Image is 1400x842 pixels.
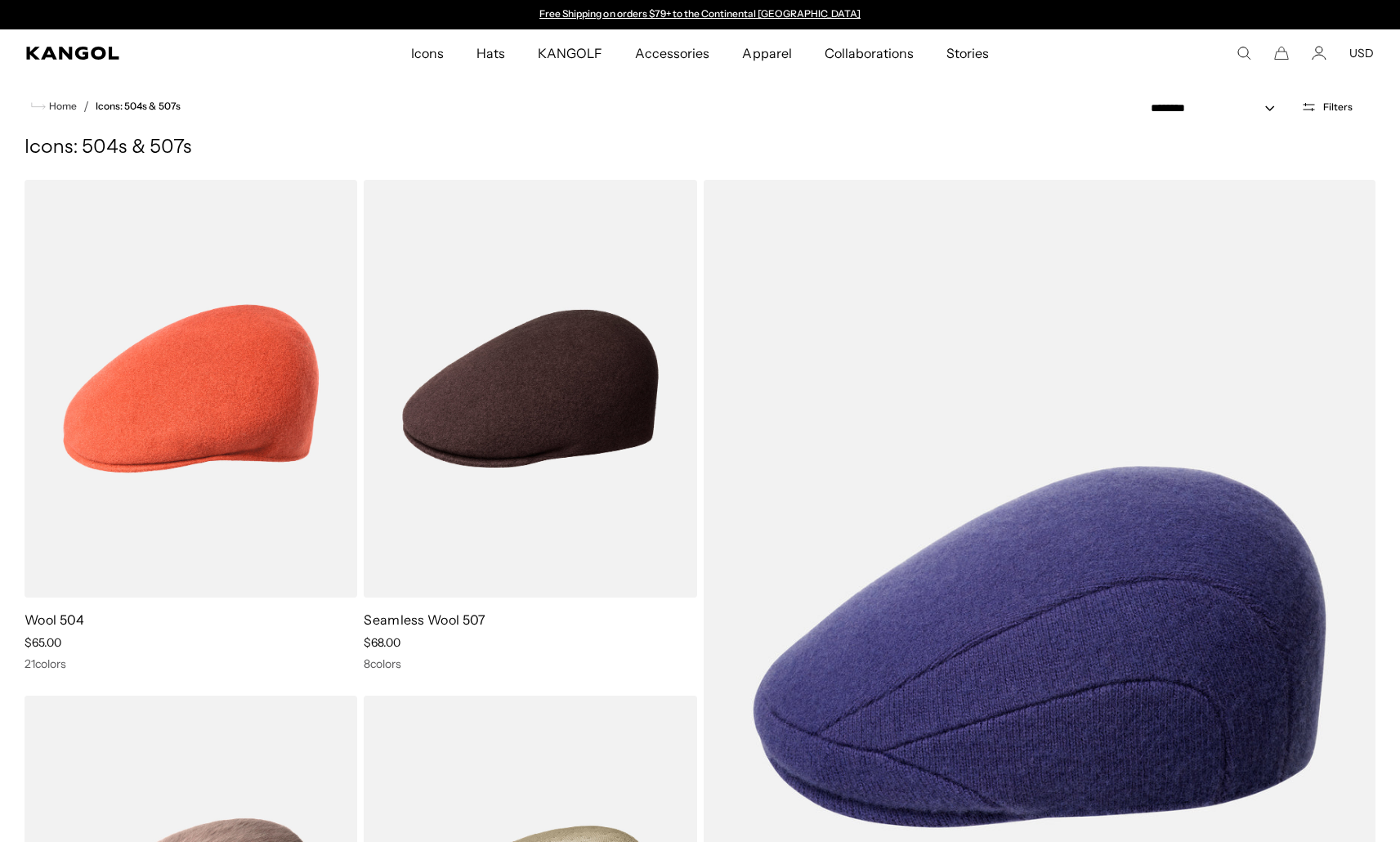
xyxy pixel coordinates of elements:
[1349,46,1374,60] button: USD
[521,29,619,77] a: KANGOLF
[1237,46,1251,60] summary: Search here
[96,101,181,112] a: Icons: 504s & 507s
[395,29,460,77] a: Icons
[364,635,400,650] span: $68.00
[25,611,85,628] a: Wool 504
[1323,101,1353,113] span: Filters
[460,29,521,77] a: Hats
[1144,100,1291,117] select: Sort by: Featured
[742,29,791,77] span: Apparel
[364,180,696,598] img: Seamless Wool 507
[808,29,930,77] a: Collaborations
[46,101,77,112] span: Home
[538,29,602,77] span: KANGOLF
[476,29,505,77] span: Hats
[31,99,77,114] a: Home
[532,8,869,21] div: Announcement
[635,29,709,77] span: Accessories
[930,29,1005,77] a: Stories
[532,8,869,21] div: 1 of 2
[825,29,914,77] span: Collaborations
[25,180,357,598] img: Wool 504
[539,7,861,20] a: Free Shipping on orders $79+ to the Continental [GEOGRAPHIC_DATA]
[364,656,696,671] div: 8 colors
[77,96,89,116] li: /
[1291,100,1362,114] button: Open filters
[411,29,444,77] span: Icons
[364,611,485,628] a: Seamless Wool 507
[1274,46,1289,60] button: Cart
[26,47,271,60] a: Kangol
[726,29,807,77] a: Apparel
[532,8,869,21] slideshow-component: Announcement bar
[25,635,61,650] span: $65.00
[25,136,1375,160] h1: Icons: 504s & 507s
[1312,46,1326,60] a: Account
[619,29,726,77] a: Accessories
[946,29,989,77] span: Stories
[25,656,357,671] div: 21 colors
